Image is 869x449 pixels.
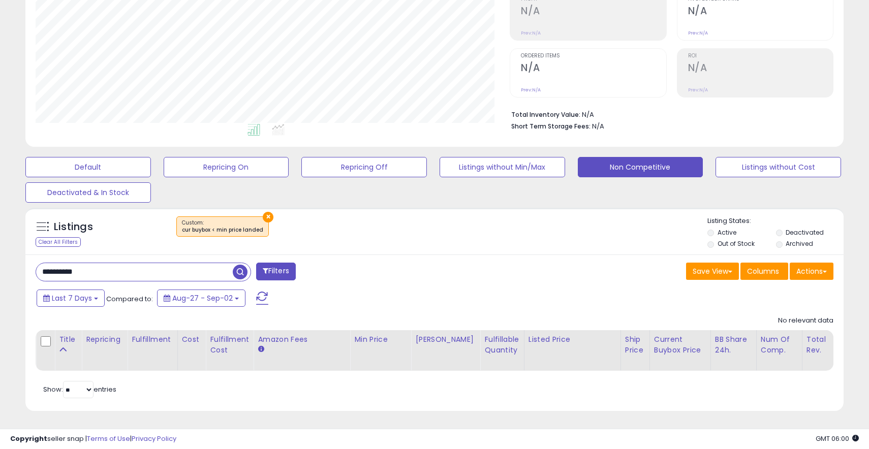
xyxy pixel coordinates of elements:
[778,316,833,326] div: No relevant data
[59,334,77,345] div: Title
[740,263,788,280] button: Columns
[686,263,739,280] button: Save View
[688,87,708,93] small: Prev: N/A
[786,239,813,248] label: Archived
[10,434,176,444] div: seller snap | |
[715,334,752,356] div: BB Share 24h.
[688,62,833,76] h2: N/A
[106,294,153,304] span: Compared to:
[87,434,130,443] a: Terms of Use
[718,239,755,248] label: Out of Stock
[688,30,708,36] small: Prev: N/A
[511,122,591,131] b: Short Term Storage Fees:
[654,334,706,356] div: Current Buybox Price
[688,5,833,19] h2: N/A
[761,334,798,356] div: Num of Comp.
[747,266,779,276] span: Columns
[578,157,703,177] button: Non Competitive
[521,53,666,59] span: Ordered Items
[172,293,233,303] span: Aug-27 - Sep-02
[521,62,666,76] h2: N/A
[806,334,844,356] div: Total Rev.
[157,290,245,307] button: Aug-27 - Sep-02
[716,157,841,177] button: Listings without Cost
[718,228,736,237] label: Active
[521,30,541,36] small: Prev: N/A
[164,157,289,177] button: Repricing On
[132,334,173,345] div: Fulfillment
[263,212,273,222] button: ×
[354,334,407,345] div: Min Price
[43,384,116,394] span: Show: entries
[790,263,833,280] button: Actions
[36,237,81,247] div: Clear All Filters
[521,87,541,93] small: Prev: N/A
[786,228,824,237] label: Deactivated
[816,434,859,443] span: 2025-09-10 06:00 GMT
[37,290,105,307] button: Last 7 Days
[301,157,427,177] button: Repricing Off
[688,53,833,59] span: ROI
[707,216,843,226] p: Listing States:
[484,334,519,356] div: Fulfillable Quantity
[511,110,580,119] b: Total Inventory Value:
[182,219,263,234] span: Custom:
[258,334,346,345] div: Amazon Fees
[25,182,151,203] button: Deactivated & In Stock
[86,334,123,345] div: Repricing
[415,334,476,345] div: [PERSON_NAME]
[521,5,666,19] h2: N/A
[529,334,616,345] div: Listed Price
[210,334,249,356] div: Fulfillment Cost
[10,434,47,443] strong: Copyright
[132,434,176,443] a: Privacy Policy
[52,293,92,303] span: Last 7 Days
[25,157,151,177] button: Default
[592,121,604,131] span: N/A
[625,334,645,356] div: Ship Price
[54,220,93,234] h5: Listings
[258,345,264,354] small: Amazon Fees.
[182,227,263,234] div: cur buybox < min price landed
[256,263,296,280] button: Filters
[440,157,565,177] button: Listings without Min/Max
[182,334,202,345] div: Cost
[511,108,826,120] li: N/A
